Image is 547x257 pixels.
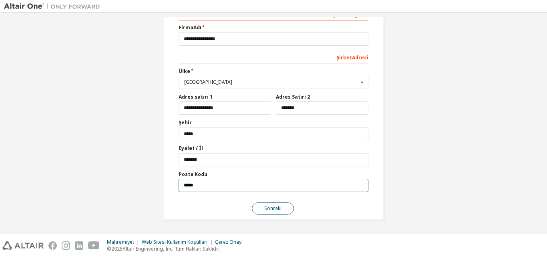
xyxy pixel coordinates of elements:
button: Sonraki [252,202,294,215]
font: Adı [193,24,201,31]
font: © [107,245,111,252]
img: altair_logo.svg [2,241,44,250]
img: facebook.svg [48,241,57,250]
font: Adres Satırı 2 [276,93,310,100]
font: Ülke [179,68,190,75]
font: Altair Engineering, Inc. Tüm Hakları Saklıdır. [123,245,220,252]
font: Eyalet / İl [179,145,203,152]
font: Şirket [336,54,352,61]
img: linkedin.svg [75,241,83,250]
font: Şehir [179,119,192,126]
font: Mahremiyet [107,239,134,245]
font: Çerez Onayı [215,239,243,245]
font: Posta Kodu [179,171,207,178]
font: Sonraki [264,205,282,212]
font: Firma [179,24,193,31]
font: [GEOGRAPHIC_DATA] [184,79,232,85]
font: 2025 [111,245,123,252]
font: Web Sitesi Kullanım Koşulları [142,239,207,245]
font: Adresi [352,54,368,61]
img: youtube.svg [88,241,100,250]
img: Altair Bir [4,2,104,10]
img: instagram.svg [62,241,70,250]
font: Adres satırı 1 [179,93,213,100]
